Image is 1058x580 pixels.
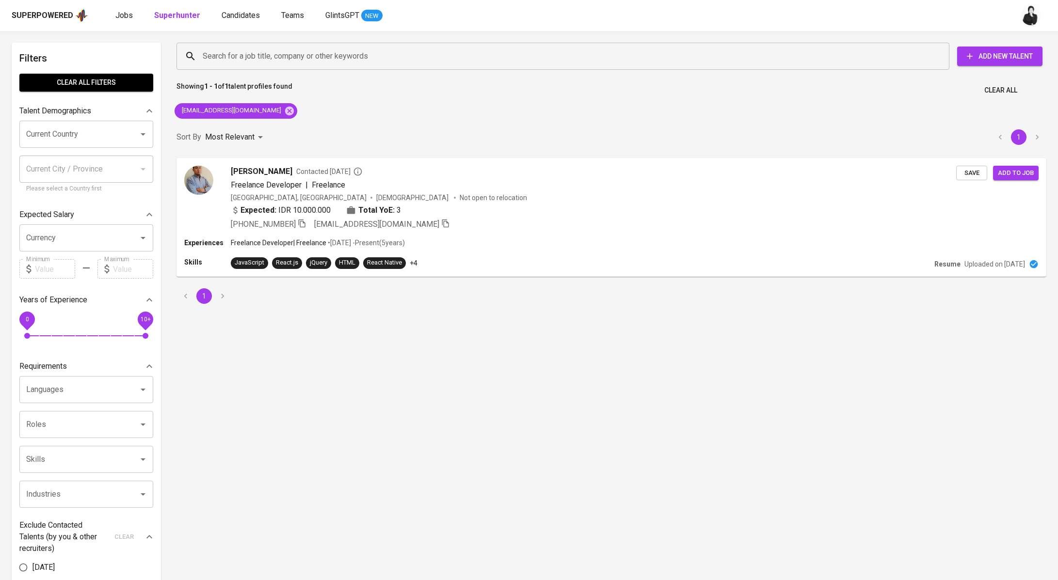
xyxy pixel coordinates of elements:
[376,193,450,203] span: [DEMOGRAPHIC_DATA]
[19,357,153,376] div: Requirements
[154,10,202,22] a: Superhunter
[19,101,153,121] div: Talent Demographics
[136,453,150,466] button: Open
[231,166,292,177] span: [PERSON_NAME]
[25,316,29,323] span: 0
[957,47,1042,66] button: Add New Talent
[19,209,74,220] p: Expected Salary
[27,77,145,89] span: Clear All filters
[19,294,87,306] p: Years of Experience
[296,167,363,176] span: Contacted [DATE]
[231,193,367,203] div: [GEOGRAPHIC_DATA], [GEOGRAPHIC_DATA]
[176,131,201,143] p: Sort By
[136,487,150,501] button: Open
[32,562,55,573] span: [DATE]
[367,258,402,267] div: React Native
[19,74,153,92] button: Clear All filters
[965,50,1035,63] span: Add New Talent
[956,166,987,181] button: Save
[184,166,213,195] img: 5d6371395a1d2e06f0856ef4be69a4fc.jpg
[361,11,383,21] span: NEW
[19,50,153,66] h6: Filters
[12,8,88,23] a: Superpoweredapp logo
[222,11,260,20] span: Candidates
[984,84,1017,96] span: Clear All
[184,257,231,267] p: Skills
[224,82,228,90] b: 1
[312,180,345,189] span: Freelance
[235,258,264,267] div: JavaScript
[136,127,150,141] button: Open
[240,204,276,216] b: Expected:
[136,383,150,396] button: Open
[113,259,153,279] input: Value
[410,258,417,268] p: +4
[205,128,266,146] div: Most Relevant
[325,11,359,20] span: GlintsGPT
[204,82,218,90] b: 1 - 1
[176,158,1046,277] a: [PERSON_NAME]Contacted [DATE]Freelance Developer|Freelance[GEOGRAPHIC_DATA], [GEOGRAPHIC_DATA][DE...
[1021,6,1041,25] img: medwi@glints.com
[325,10,383,22] a: GlintsGPT NEW
[136,231,150,245] button: Open
[353,167,363,176] svg: By Batam recruiter
[154,11,200,20] b: Superhunter
[19,290,153,310] div: Years of Experience
[19,361,67,372] p: Requirements
[339,258,355,267] div: HTML
[175,103,297,119] div: [EMAIL_ADDRESS][DOMAIN_NAME]
[964,259,1025,269] p: Uploaded on [DATE]
[26,184,146,194] p: Please select a Country first
[222,10,262,22] a: Candidates
[991,129,1046,145] nav: pagination navigation
[231,238,326,248] p: Freelance Developer | Freelance
[231,180,302,189] span: Freelance Developer
[75,8,88,23] img: app logo
[19,519,153,554] div: Exclude Contacted Talents (by you & other recruiters)clear
[993,166,1039,181] button: Add to job
[205,131,255,143] p: Most Relevant
[35,259,75,279] input: Value
[176,81,292,99] p: Showing of talent profiles found
[934,259,961,269] p: Resume
[961,168,982,179] span: Save
[314,219,439,229] span: [EMAIL_ADDRESS][DOMAIN_NAME]
[281,11,304,20] span: Teams
[460,193,527,203] p: Not open to relocation
[326,238,405,248] p: • [DATE] - Present ( 5 years )
[12,10,73,21] div: Superpowered
[176,288,232,304] nav: pagination navigation
[281,10,306,22] a: Teams
[184,238,231,248] p: Experiences
[19,519,109,554] p: Exclude Contacted Talents (by you & other recruiters)
[1011,129,1026,145] button: page 1
[305,179,308,191] span: |
[115,11,133,20] span: Jobs
[231,219,296,229] span: [PHONE_NUMBER]
[115,10,135,22] a: Jobs
[19,205,153,224] div: Expected Salary
[276,258,298,267] div: React.js
[310,258,327,267] div: jQuery
[358,204,395,216] b: Total YoE:
[231,204,331,216] div: IDR 10.000.000
[136,418,150,431] button: Open
[175,106,287,115] span: [EMAIL_ADDRESS][DOMAIN_NAME]
[397,204,401,216] span: 3
[998,168,1034,179] span: Add to job
[19,105,91,117] p: Talent Demographics
[980,81,1021,99] button: Clear All
[140,316,150,323] span: 10+
[196,288,212,304] button: page 1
